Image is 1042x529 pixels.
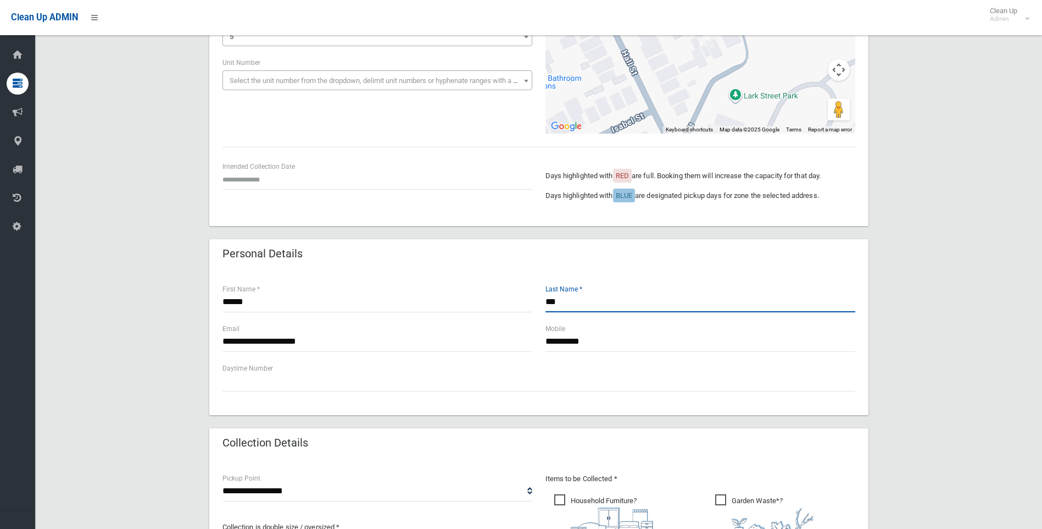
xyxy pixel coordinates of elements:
span: 5 [222,26,532,46]
span: Clean Up [984,7,1028,23]
span: 5 [230,32,233,41]
p: Items to be Collected * [545,472,855,486]
header: Collection Details [209,432,321,454]
small: Admin [990,15,1017,23]
p: Days highlighted with are full. Booking them will increase the capacity for that day. [545,169,855,183]
a: Terms (opens in new tab) [786,126,801,133]
span: Select the unit number from the dropdown, delimit unit numbers or hyphenate ranges with a comma [230,76,537,85]
p: Days highlighted with are designated pickup days for zone the selected address. [545,189,855,202]
header: Personal Details [209,243,316,264]
button: Keyboard shortcuts [666,126,713,134]
a: Open this area in Google Maps (opens a new window) [548,119,584,134]
div: 5 Lark Street, BELMORE NSW 2192 [700,29,713,47]
span: RED [616,172,629,180]
img: Google [548,119,584,134]
span: BLUE [616,191,632,200]
span: 5 [225,29,530,45]
a: Report a map error [808,126,852,133]
button: Map camera controls [828,59,850,81]
span: Map data ©2025 Google [720,126,779,133]
span: Clean Up ADMIN [11,12,78,23]
button: Drag Pegman onto the map to open Street View [828,98,850,120]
